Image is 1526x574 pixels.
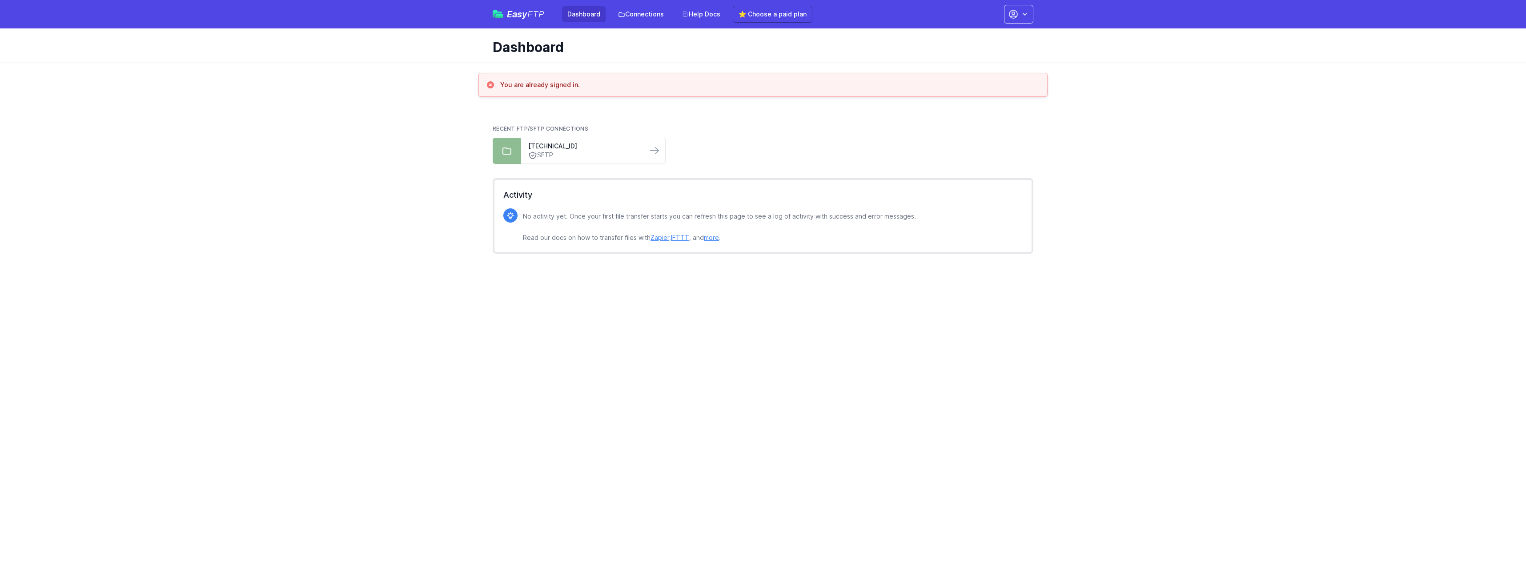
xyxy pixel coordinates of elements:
a: ⭐ Choose a paid plan [733,6,812,23]
p: No activity yet. Once your first file transfer starts you can refresh this page to see a log of a... [523,211,916,243]
a: Zapier [651,234,669,241]
span: Easy [507,10,544,19]
h2: Activity [503,189,1023,201]
a: Connections [613,6,669,22]
a: IFTTT [671,234,689,241]
a: [TECHNICAL_ID] [528,142,640,151]
a: EasyFTP [493,10,544,19]
a: more [704,234,719,241]
h2: Recent FTP/SFTP Connections [493,125,1033,132]
h1: Dashboard [493,39,1026,55]
a: Help Docs [676,6,726,22]
h3: You are already signed in. [500,80,580,89]
img: easyftp_logo.png [493,10,503,18]
a: Dashboard [562,6,606,22]
a: SFTP [528,151,640,160]
span: FTP [527,9,544,20]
